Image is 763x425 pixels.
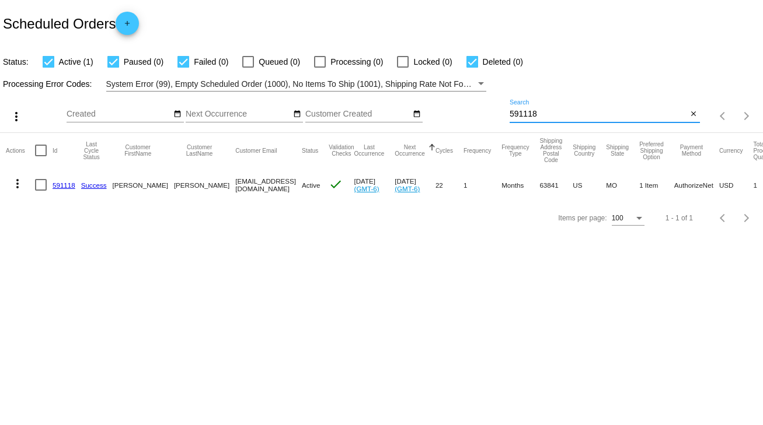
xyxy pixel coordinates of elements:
mat-cell: Months [501,168,539,202]
button: Change sorting for LastOccurrenceUtc [354,144,385,157]
mat-cell: USD [719,168,754,202]
mat-cell: [DATE] [395,168,435,202]
span: Processing (0) [330,55,383,69]
mat-icon: date_range [293,110,301,119]
span: 100 [612,214,623,222]
mat-cell: 1 [464,168,501,202]
a: (GMT-6) [354,185,379,192]
mat-select: Filter by Processing Error Codes [106,77,486,92]
button: Change sorting for ShippingState [606,144,629,157]
a: Success [81,181,107,189]
input: Customer Created [305,110,410,119]
button: Change sorting for CustomerLastName [174,144,225,157]
mat-icon: check [329,177,343,191]
mat-cell: [PERSON_NAME] [113,168,174,202]
button: Change sorting for ShippingCountry [573,144,595,157]
mat-cell: [PERSON_NAME] [174,168,235,202]
mat-cell: [DATE] [354,168,395,202]
button: Previous page [712,104,735,128]
mat-icon: more_vert [9,110,23,124]
div: Items per page: [558,214,607,222]
span: Processing Error Codes: [3,79,92,89]
span: Paused (0) [124,55,163,69]
button: Change sorting for PreferredShippingOption [639,141,664,160]
button: Next page [735,104,758,128]
button: Change sorting for CurrencyIso [719,147,743,154]
span: Locked (0) [413,55,452,69]
a: (GMT-6) [395,185,420,192]
mat-cell: AuthorizeNet [674,168,719,202]
div: 1 - 1 of 1 [666,214,693,222]
button: Previous page [712,206,735,230]
mat-icon: add [120,19,134,33]
button: Change sorting for CustomerEmail [235,147,277,154]
button: Next page [735,206,758,230]
input: Created [67,110,172,119]
span: Active [302,181,320,189]
h2: Scheduled Orders [3,12,139,35]
button: Change sorting for PaymentMethod.Type [674,144,709,157]
button: Change sorting for CustomerFirstName [113,144,163,157]
button: Change sorting for FrequencyType [501,144,529,157]
span: Active (1) [59,55,93,69]
input: Next Occurrence [186,110,291,119]
button: Change sorting for Status [302,147,318,154]
mat-cell: US [573,168,606,202]
mat-icon: date_range [173,110,182,119]
button: Change sorting for LastProcessingCycleId [81,141,102,160]
mat-cell: [EMAIL_ADDRESS][DOMAIN_NAME] [235,168,302,202]
input: Search [510,110,688,119]
span: Deleted (0) [483,55,523,69]
mat-icon: more_vert [11,177,25,191]
mat-header-cell: Actions [6,133,35,168]
mat-header-cell: Validation Checks [329,133,354,168]
button: Change sorting for Id [53,147,57,154]
span: Failed (0) [194,55,228,69]
button: Clear [688,108,700,121]
span: Status: [3,57,29,66]
button: Change sorting for NextOccurrenceUtc [395,144,425,157]
mat-cell: MO [606,168,639,202]
button: Change sorting for ShippingPostcode [539,138,562,163]
button: Change sorting for Cycles [435,147,453,154]
mat-cell: 22 [435,168,464,202]
mat-cell: 1 Item [639,168,674,202]
mat-icon: close [689,110,698,119]
mat-icon: date_range [413,110,421,119]
a: 591118 [53,181,75,189]
mat-cell: 63841 [539,168,573,202]
button: Change sorting for Frequency [464,147,491,154]
mat-select: Items per page: [612,215,644,223]
span: Queued (0) [259,55,300,69]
